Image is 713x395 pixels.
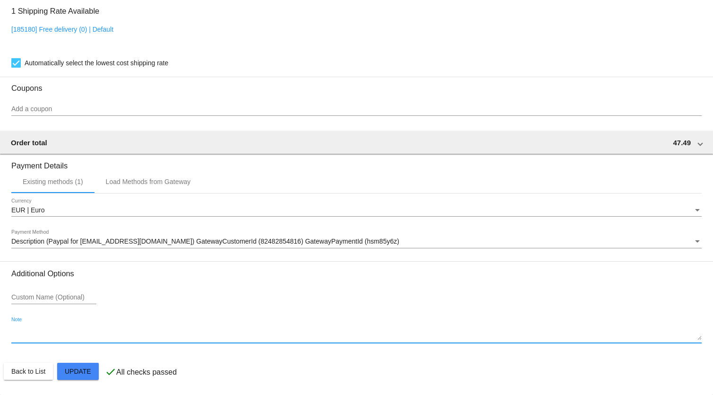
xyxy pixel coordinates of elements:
[116,368,177,377] p: All checks passed
[11,206,45,214] span: EUR | Euro
[4,363,53,380] button: Back to List
[57,363,99,380] button: Update
[11,1,99,21] h3: 1 Shipping Rate Available
[11,237,399,245] span: Description (Paypal for [EMAIL_ADDRESS][DOMAIN_NAME]) GatewayCustomerId (82482854816) GatewayPaym...
[11,139,47,147] span: Order total
[11,207,702,214] mat-select: Currency
[25,57,168,69] span: Automatically select the lowest cost shipping rate
[11,368,45,375] span: Back to List
[673,139,691,147] span: 47.49
[11,269,702,278] h3: Additional Options
[11,294,96,301] input: Custom Name (Optional)
[106,178,191,185] div: Load Methods from Gateway
[105,366,116,377] mat-icon: check
[11,26,113,33] a: [185180] Free delivery (0) | Default
[23,178,83,185] div: Existing methods (1)
[11,154,702,170] h3: Payment Details
[11,77,702,93] h3: Coupons
[65,368,91,375] span: Update
[11,238,702,246] mat-select: Payment Method
[11,105,702,113] input: Add a coupon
